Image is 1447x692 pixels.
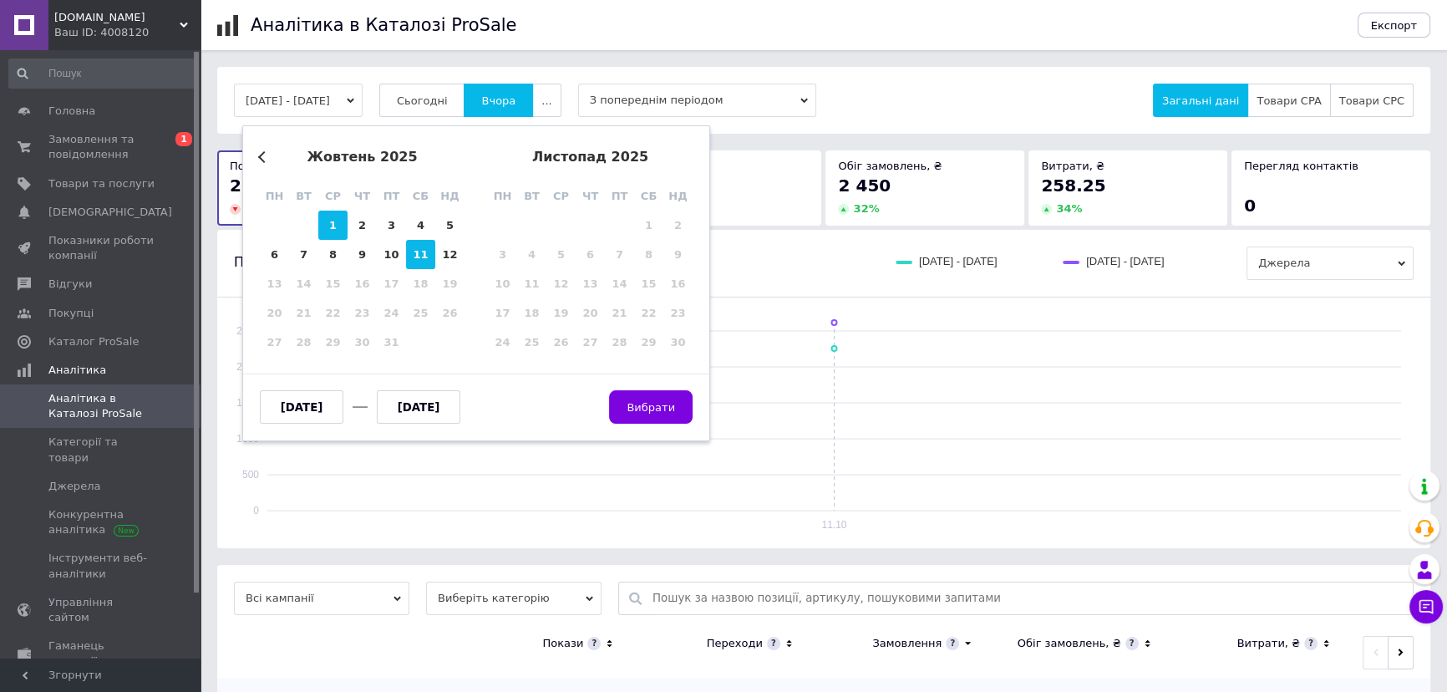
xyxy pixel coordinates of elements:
[48,306,94,321] span: Покупці
[1244,196,1256,216] span: 0
[546,240,576,269] div: Not available середа, 5-е листопада 2025 р.
[517,269,546,298] div: Not available вівторок, 11-е листопада 2025 р.
[377,328,406,357] div: Not available п’ятниця, 31-е жовтня 2025 р.
[663,181,693,211] div: нд
[377,269,406,298] div: Not available п’ятниця, 17-е жовтня 2025 р.
[542,636,583,651] div: Покази
[348,211,377,240] div: Choose четвер, 2-е жовтня 2025 р.
[546,269,576,298] div: Not available середа, 12-е листопада 2025 р.
[406,240,435,269] div: Choose субота, 11-е жовтня 2025 р.
[576,298,605,328] div: Not available четвер, 20-е листопада 2025 р.
[318,181,348,211] div: ср
[663,328,693,357] div: Not available неділя, 30-е листопада 2025 р.
[605,181,634,211] div: пт
[48,233,155,263] span: Показники роботи компанії
[258,151,270,163] button: Previous Month
[406,298,435,328] div: Not available субота, 25-е жовтня 2025 р.
[348,240,377,269] div: Choose четвер, 9-е жовтня 2025 р.
[634,240,663,269] div: Not available субота, 8-е листопада 2025 р.
[488,150,693,165] div: листопад 2025
[48,363,106,378] span: Аналітика
[435,211,465,240] div: Choose неділя, 5-е жовтня 2025 р.
[318,211,348,240] div: Choose середа, 1-е жовтня 2025 р.
[1257,94,1321,107] span: Товари CPA
[289,328,318,357] div: Not available вівторок, 28-е жовтня 2025 р.
[48,277,92,292] span: Відгуки
[1371,19,1418,32] span: Експорт
[175,132,192,146] span: 1
[488,240,517,269] div: Not available понеділок, 3-є листопада 2025 р.
[318,298,348,328] div: Not available середа, 22-е жовтня 2025 р.
[260,211,465,357] div: month 2025-10
[1247,84,1330,117] button: Товари CPA
[48,132,155,162] span: Замовлення та повідомлення
[1056,202,1082,215] span: 34 %
[532,84,561,117] button: ...
[377,298,406,328] div: Not available п’ятниця, 24-е жовтня 2025 р.
[634,328,663,357] div: Not available субота, 29-е листопада 2025 р.
[546,328,576,357] div: Not available середа, 26-е листопада 2025 р.
[1162,94,1239,107] span: Загальні дані
[488,269,517,298] div: Not available понеділок, 10-е листопада 2025 р.
[435,181,465,211] div: нд
[488,328,517,357] div: Not available понеділок, 24-е листопада 2025 р.
[348,328,377,357] div: Not available четвер, 30-е жовтня 2025 р.
[426,582,602,615] span: Виберіть категорію
[48,639,155,669] span: Гаманець компанії
[348,298,377,328] div: Not available четвер, 23-є жовтня 2025 р.
[289,269,318,298] div: Not available вівторок, 14-е жовтня 2025 р.
[8,59,196,89] input: Пошук
[821,519,846,531] text: 11.10
[663,269,693,298] div: Not available неділя, 16-е листопада 2025 р.
[289,181,318,211] div: вт
[634,298,663,328] div: Not available субота, 22-е листопада 2025 р.
[435,298,465,328] div: Not available неділя, 26-е жовтня 2025 р.
[652,583,1404,614] input: Пошук за назвою позиції, артикулу, пошуковими запитами
[517,240,546,269] div: Not available вівторок, 4-е листопада 2025 р.
[1041,160,1104,172] span: Витрати, ₴
[435,240,465,269] div: Choose неділя, 12-е жовтня 2025 р.
[1330,84,1414,117] button: Товари CPC
[253,505,259,516] text: 0
[1246,247,1414,280] span: Джерела
[289,240,318,269] div: Choose вівторок, 7-е жовтня 2025 р.
[663,298,693,328] div: Not available неділя, 23-є листопада 2025 р.
[481,94,515,107] span: Вчора
[48,176,155,191] span: Товари та послуги
[397,94,448,107] span: Сьогодні
[48,334,139,349] span: Каталог ProSale
[377,240,406,269] div: Choose п’ятниця, 10-е жовтня 2025 р.
[627,401,675,414] span: Вибрати
[1018,636,1121,651] div: Обіг замовлень, ₴
[517,298,546,328] div: Not available вівторок, 18-е листопада 2025 р.
[260,328,289,357] div: Not available понеділок, 27-е жовтня 2025 р.
[578,84,816,117] span: З попереднім періодом
[406,211,435,240] div: Choose субота, 4-е жовтня 2025 р.
[546,181,576,211] div: ср
[234,84,363,117] button: [DATE] - [DATE]
[488,181,517,211] div: пн
[318,269,348,298] div: Not available середа, 15-е жовтня 2025 р.
[1358,13,1431,38] button: Експорт
[663,240,693,269] div: Not available неділя, 9-е листопада 2025 р.
[1409,590,1443,623] button: Чат з покупцем
[48,391,155,421] span: Аналітика в Каталозі ProSale
[379,84,465,117] button: Сьогодні
[609,390,693,424] button: Вибрати
[48,435,155,465] span: Категорії та товари
[488,211,693,357] div: month 2025-11
[1339,94,1404,107] span: Товари CPC
[318,328,348,357] div: Not available середа, 29-е жовтня 2025 р.
[260,240,289,269] div: Choose понеділок, 6-е жовтня 2025 р.
[838,160,942,172] span: Обіг замовлень, ₴
[634,269,663,298] div: Not available субота, 15-е листопада 2025 р.
[242,469,259,481] text: 500
[546,298,576,328] div: Not available середа, 19-е листопада 2025 р.
[260,298,289,328] div: Not available понеділок, 20-е жовтня 2025 р.
[1153,84,1248,117] button: Загальні дані
[48,104,95,119] span: Головна
[838,176,891,196] span: 2 450
[234,582,409,615] span: Всі кампанії
[576,328,605,357] div: Not available четвер, 27-е листопада 2025 р.
[605,269,634,298] div: Not available п’ятниця, 14-е листопада 2025 р.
